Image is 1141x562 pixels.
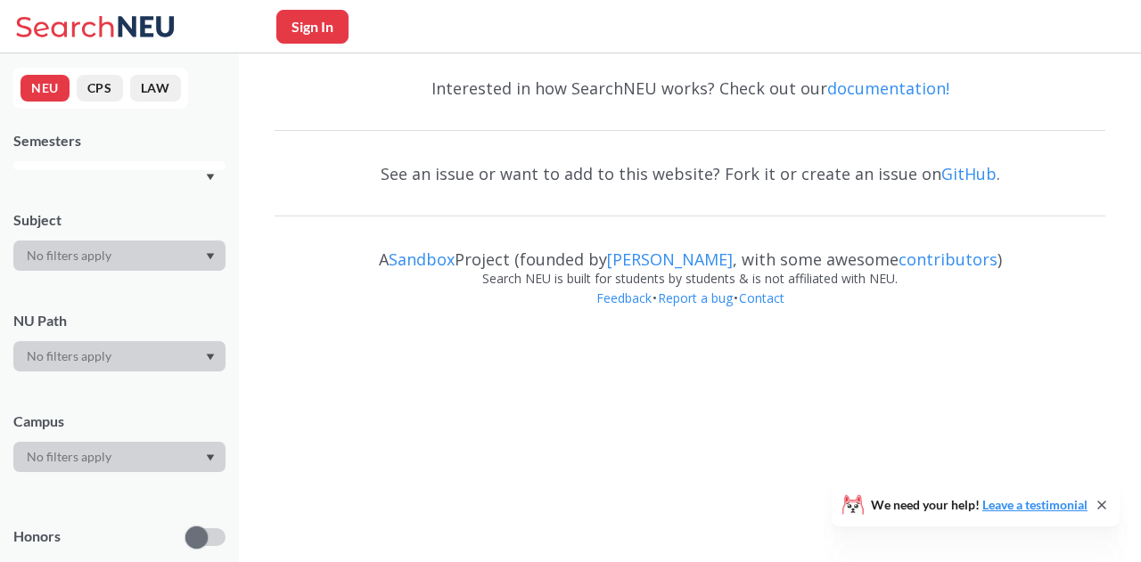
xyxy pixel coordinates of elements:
[899,248,997,270] a: contributors
[275,148,1105,200] div: See an issue or want to add to this website? Fork it or create an issue on .
[275,62,1105,114] div: Interested in how SearchNEU works? Check out our
[77,75,123,102] button: CPS
[13,210,226,230] div: Subject
[275,269,1105,289] div: Search NEU is built for students by students & is not affiliated with NEU.
[827,77,949,99] a: documentation!
[206,354,215,361] svg: Dropdown arrow
[275,233,1105,269] div: A Project (founded by , with some awesome )
[13,341,226,371] div: Dropdown arrow
[595,289,653,306] a: Feedback
[657,289,734,306] a: Report a bug
[275,289,1105,335] div: • •
[13,240,226,271] div: Dropdown arrow
[13,442,226,472] div: Dropdown arrow
[206,253,215,260] svg: Dropdown arrow
[276,10,349,44] button: Sign In
[941,163,997,184] a: GitHub
[206,174,215,181] svg: Dropdown arrow
[982,497,1088,512] a: Leave a testimonial
[21,75,70,102] button: NEU
[206,454,215,461] svg: Dropdown arrow
[871,499,1088,511] span: We need your help!
[389,248,455,270] a: Sandbox
[738,289,785,306] a: Contact
[13,411,226,431] div: Campus
[130,75,181,102] button: LAW
[13,131,226,151] div: Semesters
[13,311,226,330] div: NU Path
[607,248,733,270] a: [PERSON_NAME]
[13,526,61,547] p: Honors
